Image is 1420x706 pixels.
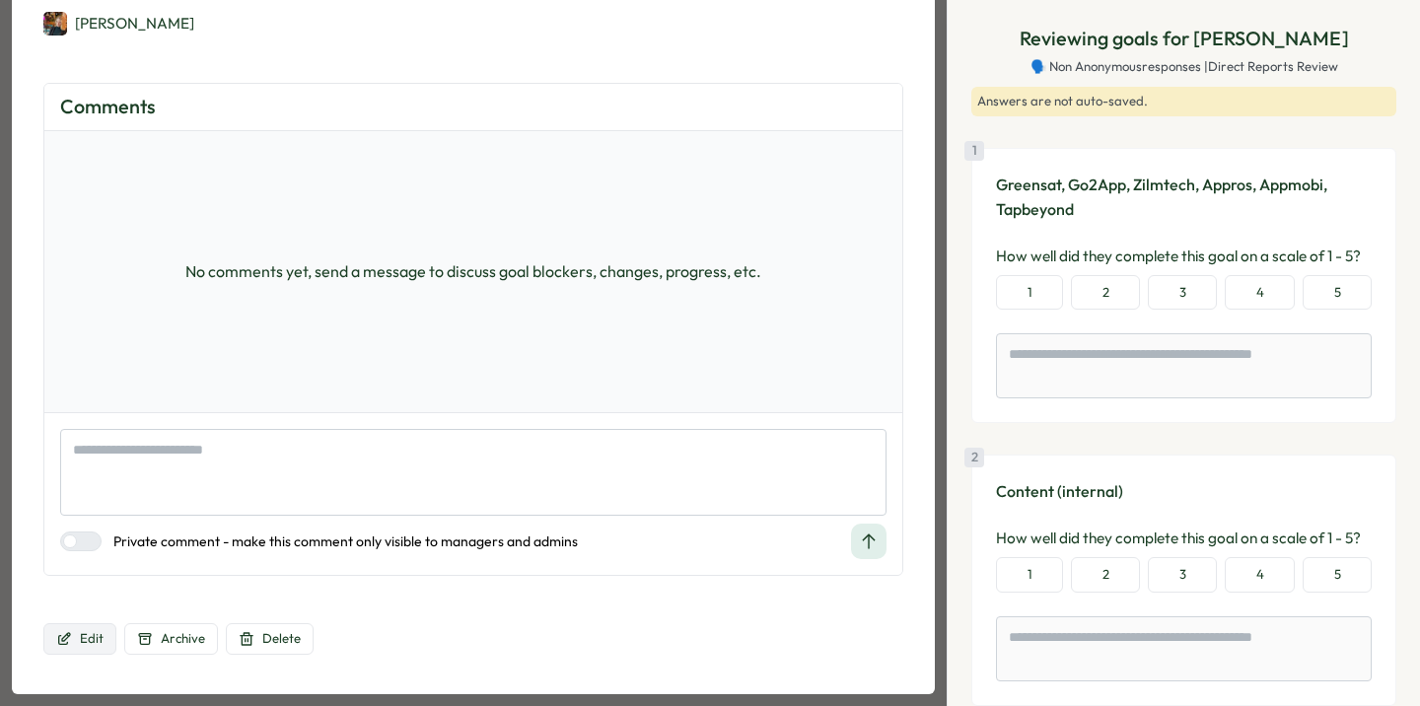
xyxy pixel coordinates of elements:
span: Edit [80,630,104,648]
button: 4 [1225,557,1295,593]
span: Archive [161,630,205,648]
button: 2 [1071,275,1140,311]
button: 5 [1303,275,1372,311]
button: 4 [1225,275,1295,311]
span: Delete [262,630,301,648]
span: 🗣️ Non Anonymous responses | Direct Reports Review [1030,58,1338,76]
div: Answers are not auto-saved. [971,87,1396,116]
button: 1 [996,557,1063,593]
button: 3 [1148,557,1217,593]
div: No comments yet, send a message to discuss goal blockers, changes, progress, etc. [44,131,902,412]
button: Edit [43,623,116,655]
span: [PERSON_NAME] [75,13,194,35]
div: 2 [964,448,984,467]
button: 1 [996,275,1063,311]
button: Delete [226,623,314,655]
button: Send [851,524,887,559]
label: Private comment - make this comment only visible to managers and admins [102,531,578,551]
p: Reviewing goals for [PERSON_NAME] [1020,24,1349,54]
h3: Comments [60,92,156,122]
p: Content (internal) [996,479,1372,504]
button: 2 [1071,557,1140,593]
button: Archive [124,623,218,655]
p: How well did they complete this goal on a scale of 1 - 5? [996,528,1372,549]
img: Justine Lortal [43,12,67,35]
button: 5 [1303,557,1372,593]
p: How well did they complete this goal on a scale of 1 - 5? [996,246,1372,267]
p: Greensat, Go2App, Zilmtech, Appros, Appmobi, Tapbeyond [996,173,1372,222]
div: 1 [964,141,984,161]
button: 3 [1148,275,1217,311]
